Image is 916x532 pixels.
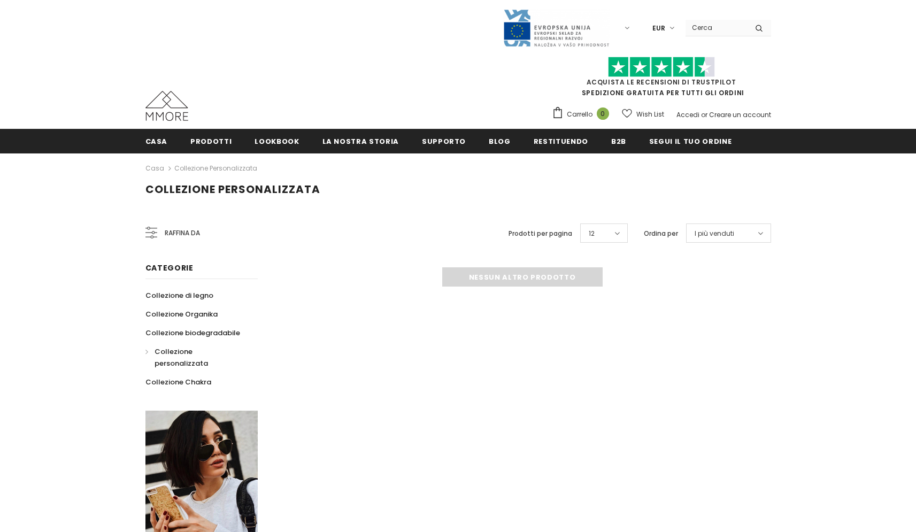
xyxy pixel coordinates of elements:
[552,106,614,122] a: Carrello 0
[145,263,194,273] span: Categorie
[652,23,665,34] span: EUR
[190,129,232,153] a: Prodotti
[145,136,168,147] span: Casa
[676,110,699,119] a: Accedi
[255,129,299,153] a: Lookbook
[534,129,588,153] a: Restituendo
[589,228,595,239] span: 12
[422,136,466,147] span: supporto
[145,91,188,121] img: Casi MMORE
[322,129,399,153] a: La nostra storia
[322,136,399,147] span: La nostra storia
[503,9,610,48] img: Javni Razpis
[155,346,208,368] span: Collezione personalizzata
[145,290,213,300] span: Collezione di legno
[649,129,732,153] a: Segui il tuo ordine
[567,109,592,120] span: Carrello
[636,109,664,120] span: Wish List
[686,20,747,35] input: Search Site
[145,328,240,338] span: Collezione biodegradabile
[597,107,609,120] span: 0
[422,129,466,153] a: supporto
[145,342,246,373] a: Collezione personalizzata
[649,136,732,147] span: Segui il tuo ordine
[608,57,715,78] img: Fidati di Pilot Stars
[145,182,320,197] span: Collezione personalizzata
[145,129,168,153] a: Casa
[145,323,240,342] a: Collezione biodegradabile
[509,228,572,239] label: Prodotti per pagina
[145,162,164,175] a: Casa
[611,129,626,153] a: B2B
[701,110,707,119] span: or
[611,136,626,147] span: B2B
[145,377,211,387] span: Collezione Chakra
[552,61,771,97] span: SPEDIZIONE GRATUITA PER TUTTI GLI ORDINI
[255,136,299,147] span: Lookbook
[695,228,734,239] span: I più venduti
[534,136,588,147] span: Restituendo
[644,228,678,239] label: Ordina per
[503,23,610,32] a: Javni Razpis
[165,227,200,239] span: Raffina da
[489,129,511,153] a: Blog
[145,305,218,323] a: Collezione Organika
[145,373,211,391] a: Collezione Chakra
[190,136,232,147] span: Prodotti
[622,105,664,124] a: Wish List
[174,164,257,173] a: Collezione personalizzata
[587,78,736,87] a: Acquista le recensioni di TrustPilot
[145,286,213,305] a: Collezione di legno
[709,110,771,119] a: Creare un account
[489,136,511,147] span: Blog
[145,309,218,319] span: Collezione Organika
